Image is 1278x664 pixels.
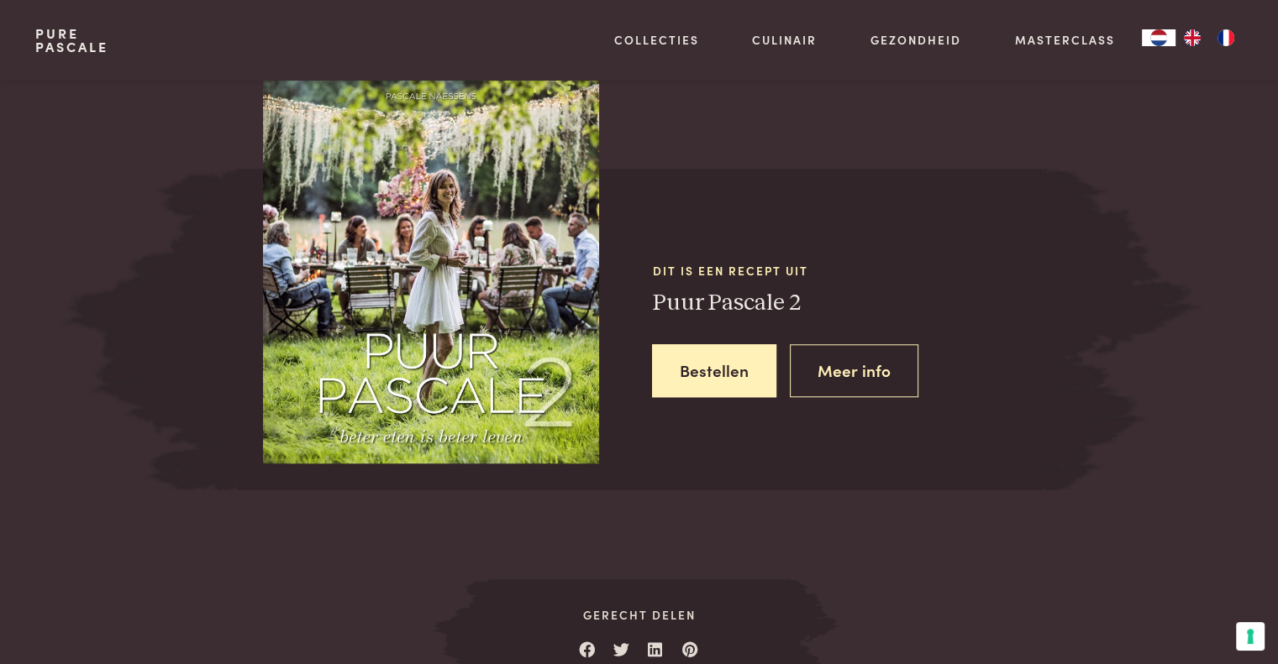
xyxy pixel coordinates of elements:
div: Language [1142,29,1175,46]
a: Masterclass [1015,31,1115,49]
ul: Language list [1175,29,1243,46]
a: Bestellen [652,344,776,397]
a: Collecties [614,31,699,49]
span: Dit is een recept uit [652,262,1041,280]
button: Uw voorkeuren voor toestemming voor trackingtechnologieën [1236,622,1265,651]
a: Meer info [790,344,918,397]
h3: Puur Pascale 2 [652,289,1041,318]
span: Gerecht delen [488,606,790,624]
aside: Language selected: Nederlands [1142,29,1243,46]
a: EN [1175,29,1209,46]
a: FR [1209,29,1243,46]
a: Culinair [752,31,817,49]
a: NL [1142,29,1175,46]
a: PurePascale [35,27,108,54]
a: Gezondheid [870,31,961,49]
